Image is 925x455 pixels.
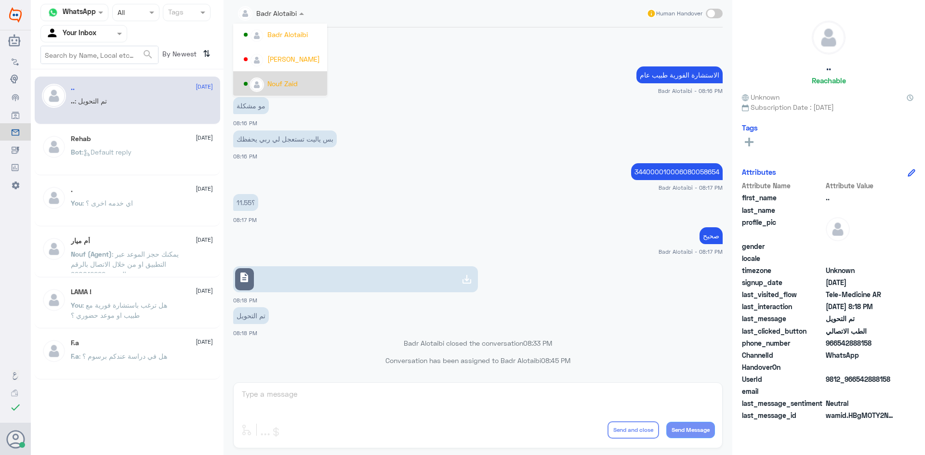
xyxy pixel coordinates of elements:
[742,410,824,420] span: last_message_id
[251,78,263,91] img: defaultAdmin.png
[251,29,263,42] img: defaultAdmin.png
[826,217,850,241] img: defaultAdmin.png
[700,227,723,244] p: 2/8/2025, 8:17 PM
[826,193,896,203] span: ..
[42,135,66,159] img: defaultAdmin.png
[742,181,824,191] span: Attribute Name
[82,148,132,156] span: : Default reply
[267,54,320,64] div: [PERSON_NAME]
[196,82,213,91] span: [DATE]
[608,421,659,439] button: Send and close
[742,123,758,132] h6: Tags
[659,183,723,192] span: Badr Alotaibi - 08:17 PM
[71,84,75,92] h5: ..
[826,265,896,275] span: Unknown
[826,374,896,384] span: 9812_966542888158
[233,97,269,114] p: 2/8/2025, 8:16 PM
[71,186,73,194] h5: .
[826,350,896,360] span: 2
[233,297,257,303] span: 08:18 PM
[71,199,82,207] span: You
[656,9,702,18] span: Human Handover
[826,62,831,73] h5: ..
[233,153,257,159] span: 08:16 PM
[71,135,91,143] h5: Rehab
[826,289,896,299] span: Tele-Medicine AR
[42,339,66,363] img: defaultAdmin.png
[238,272,250,283] span: description
[71,301,82,309] span: You
[233,355,723,365] p: Conversation has been assigned to Badr Alotaibi
[79,352,167,360] span: : هل في دراسة عندكم برسوم ؟
[46,5,60,20] img: whatsapp.png
[826,241,896,251] span: null
[742,92,780,102] span: Unknown
[167,7,184,19] div: Tags
[742,193,824,203] span: first_name
[826,313,896,324] span: تم التحويل
[812,21,845,54] img: defaultAdmin.png
[826,181,896,191] span: Attribute Value
[46,26,60,41] img: yourInbox.svg
[251,54,263,66] img: defaultAdmin.png
[826,386,896,396] span: null
[233,217,257,223] span: 08:17 PM
[742,217,824,239] span: profile_pic
[826,410,896,420] span: wamid.HBgMOTY2NTQyODg4MTU4FQIAEhggOUNEODcyRUU2RkUwNUIyNjUxNUYyRjk1QUJFN0E3N0YA
[196,338,213,346] span: [DATE]
[742,241,824,251] span: gender
[742,168,776,176] h6: Attributes
[659,247,723,256] span: Badr Alotaibi - 08:17 PM
[742,398,824,408] span: last_message_sentiment
[71,97,75,105] span: ..
[196,133,213,142] span: [DATE]
[71,339,79,347] h5: F.a
[42,84,66,108] img: defaultAdmin.png
[71,148,82,156] span: Bot
[75,97,107,105] span: : تم التحويل
[71,250,179,278] span: : يمكنك حجز الموعد عبر التطبيق او من خلال الاتصال بالرقم الموحد 920012222
[826,362,896,372] span: null
[826,326,896,336] span: الطب الاتصالي
[9,7,22,23] img: Widebot Logo
[82,199,133,207] span: : اي خدمه اخرى ؟
[233,330,257,336] span: 08:18 PM
[196,286,213,295] span: [DATE]
[742,338,824,348] span: phone_number
[523,339,552,347] span: 08:33 PM
[42,186,66,210] img: defaultAdmin.png
[742,350,824,360] span: ChannelId
[71,301,167,319] span: : هل ترغب باستشارة فورية مع طبيب او موعد حضوري ؟
[267,78,298,89] div: Nouf Zaid
[233,307,269,324] p: 2/8/2025, 8:18 PM
[636,66,723,83] p: 2/8/2025, 8:16 PM
[742,265,824,275] span: timezone
[658,87,723,95] span: Badr Alotaibi - 08:16 PM
[233,338,723,348] p: Badr Alotaibi closed the conversation
[142,47,154,63] button: search
[41,46,158,64] input: Search by Name, Local etc…
[742,386,824,396] span: email
[71,250,112,258] span: Nouf (Agent)
[233,194,258,211] p: 2/8/2025, 8:17 PM
[826,277,896,287] span: 2025-08-02T17:01:03.804Z
[742,205,824,215] span: last_name
[742,313,824,324] span: last_message
[159,46,199,65] span: By Newest
[742,301,824,312] span: last_interaction
[71,237,90,245] h5: أم ميار
[631,163,723,180] p: 2/8/2025, 8:17 PM
[826,398,896,408] span: 0
[826,253,896,263] span: null
[233,266,478,292] a: description
[203,46,211,62] i: ⇅
[142,49,154,60] span: search
[742,102,915,112] span: Subscription Date : [DATE]
[6,430,25,448] button: Avatar
[742,277,824,287] span: signup_date
[742,289,824,299] span: last_visited_flow
[666,422,715,438] button: Send Message
[541,356,570,364] span: 08:45 PM
[196,235,213,244] span: [DATE]
[267,29,308,39] div: Badr Alotaibi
